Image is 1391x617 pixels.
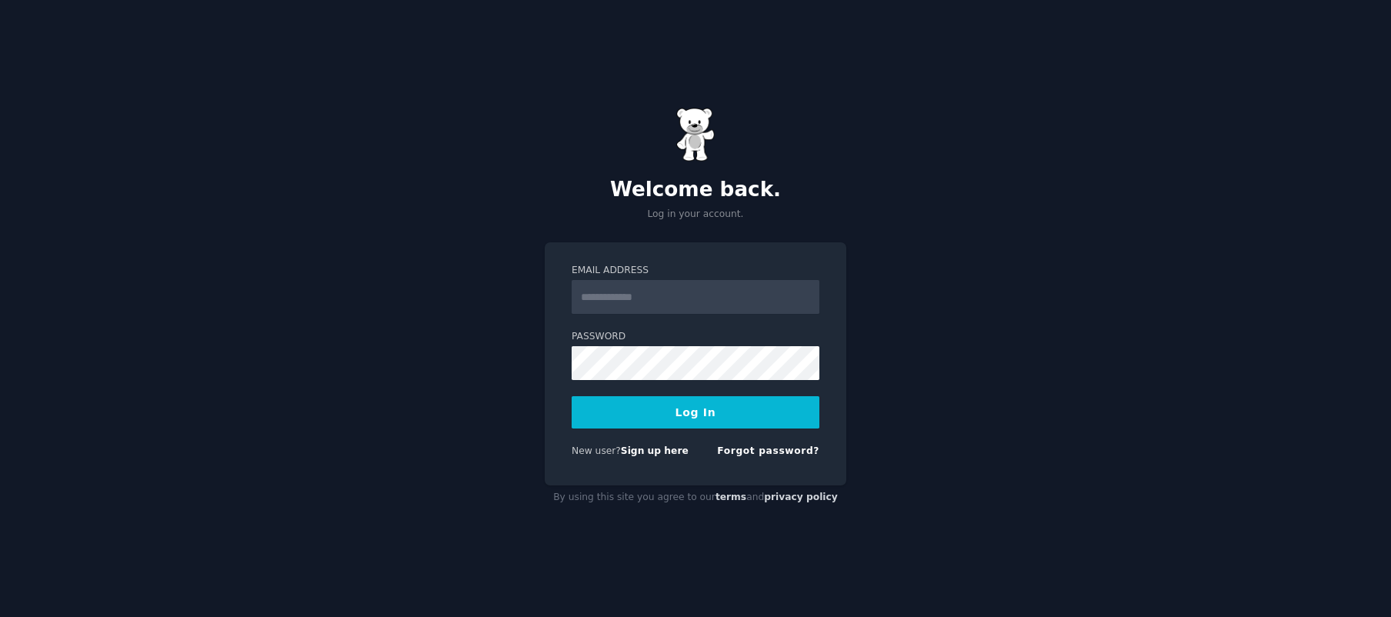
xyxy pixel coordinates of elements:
div: By using this site you agree to our and [545,485,846,510]
h2: Welcome back. [545,178,846,202]
span: New user? [572,445,621,456]
button: Log In [572,396,819,429]
label: Email Address [572,264,819,278]
a: privacy policy [764,492,838,502]
label: Password [572,330,819,344]
a: terms [716,492,746,502]
a: Forgot password? [717,445,819,456]
p: Log in your account. [545,208,846,222]
a: Sign up here [621,445,689,456]
img: Gummy Bear [676,108,715,162]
